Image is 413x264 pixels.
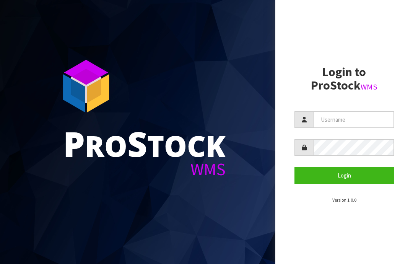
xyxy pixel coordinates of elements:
input: Username [314,111,394,128]
div: ro tock [63,126,226,161]
div: WMS [63,161,226,178]
small: Version 1.0.0 [332,197,356,203]
h2: Login to ProStock [294,65,394,92]
span: S [127,120,147,167]
small: WMS [361,82,377,92]
span: P [63,120,85,167]
img: ProStock Cube [57,57,115,115]
button: Login [294,167,394,184]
